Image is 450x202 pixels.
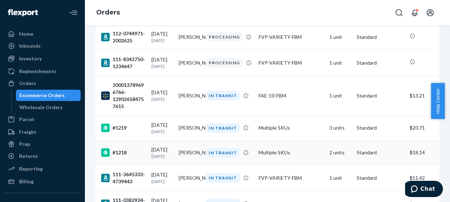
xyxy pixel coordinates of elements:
[19,55,42,62] div: Inventory
[259,34,324,41] div: FVP-VARIETY-FBM
[19,116,34,123] div: Parcel
[151,63,173,69] p: [DATE]
[19,80,36,87] div: Orders
[407,115,449,140] td: $20.71
[101,30,146,44] div: 112-0744971-2002625
[405,181,443,198] iframe: Opens a widget where you can chat to one of our agents
[327,24,354,50] td: 1 unit
[4,40,81,52] a: Inbounds
[407,76,449,115] td: $13.21
[151,146,173,159] div: [DATE]
[67,6,81,20] button: Close Navigation
[357,124,404,131] p: Standard
[176,140,203,165] td: [PERSON_NAME]
[19,104,63,111] div: Wholesale Orders
[101,124,146,132] div: #1219
[4,163,81,174] a: Reporting
[176,76,203,115] td: [PERSON_NAME]
[407,165,449,191] td: $11.42
[16,90,81,101] a: Ecommerce Orders
[19,129,36,136] div: Freight
[327,115,354,140] td: 3 units
[259,59,324,66] div: FVP-VARIETY-FBM
[151,153,173,159] p: [DATE]
[151,121,173,135] div: [DATE]
[206,173,240,183] div: IN TRANSIT
[151,178,173,184] p: [DATE]
[4,150,81,162] a: Returns
[256,140,327,165] td: Multiple SKUs
[4,114,81,125] a: Parcel
[151,56,173,69] div: [DATE]
[4,66,81,77] a: Replenishments
[357,149,404,156] p: Standard
[16,102,81,113] a: Wholesale Orders
[259,174,324,182] div: FVP-VARIETY-FBM
[357,92,404,99] p: Standard
[206,32,243,42] div: PROCESSING
[8,9,38,16] img: Flexport logo
[357,34,404,41] p: Standard
[327,165,354,191] td: 1 unit
[206,91,240,100] div: IN TRANSIT
[357,174,404,182] p: Standard
[327,76,354,115] td: 1 unit
[423,6,437,20] button: Open account menu
[151,37,173,43] p: [DATE]
[151,30,173,43] div: [DATE]
[151,96,173,102] p: [DATE]
[4,126,81,138] a: Freight
[408,6,422,20] button: Open notifications
[151,129,173,135] p: [DATE]
[176,165,203,191] td: [PERSON_NAME]
[19,30,33,37] div: Home
[19,141,30,148] div: Prep
[96,8,120,16] a: Orders
[4,53,81,64] a: Inventory
[327,50,354,76] td: 1 unit
[392,6,406,20] button: Open Search Box
[206,123,240,133] div: IN TRANSIT
[4,78,81,89] a: Orders
[101,56,146,70] div: 111-8342750-1234647
[206,148,240,158] div: IN TRANSIT
[431,83,445,119] button: Help Center
[259,92,324,99] div: FAE-10-FBM
[176,115,203,140] td: [PERSON_NAME]
[176,50,203,76] td: [PERSON_NAME]
[206,58,243,67] div: PROCESSING
[91,2,126,23] ol: breadcrumbs
[19,68,57,75] div: Replenishments
[256,115,327,140] td: Multiple SKUs
[4,138,81,150] a: Prep
[176,24,203,50] td: [PERSON_NAME]
[357,59,404,66] p: Standard
[4,28,81,40] a: Home
[19,42,41,49] div: Inbounds
[19,92,65,99] div: Ecommerce Orders
[327,140,354,165] td: 2 units
[101,148,146,157] div: #1218
[151,89,173,102] div: [DATE]
[19,178,34,185] div: Billing
[101,171,146,185] div: 111-3645333-4739443
[407,140,449,165] td: $18.14
[4,176,81,187] a: Billing
[19,165,43,172] div: Reporting
[19,153,38,160] div: Returns
[151,171,173,184] div: [DATE]
[101,82,146,110] div: 200013789696766-129026584757615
